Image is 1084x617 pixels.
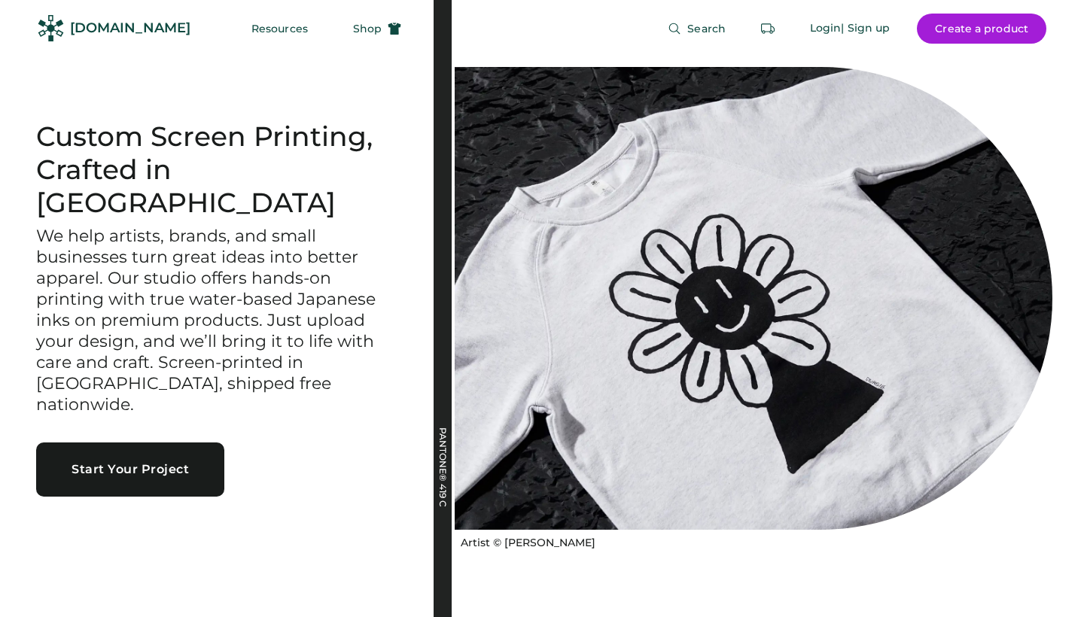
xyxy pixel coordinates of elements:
[753,14,783,44] button: Retrieve an order
[810,21,842,36] div: Login
[461,536,595,551] div: Artist © [PERSON_NAME]
[353,23,382,34] span: Shop
[455,530,595,551] a: Artist © [PERSON_NAME]
[70,19,190,38] div: [DOMAIN_NAME]
[36,226,397,415] h3: We help artists, brands, and small businesses turn great ideas into better apparel. Our studio of...
[36,120,397,220] h1: Custom Screen Printing, Crafted in [GEOGRAPHIC_DATA]
[650,14,744,44] button: Search
[38,15,64,41] img: Rendered Logo - Screens
[687,23,726,34] span: Search
[917,14,1046,44] button: Create a product
[841,21,890,36] div: | Sign up
[233,14,326,44] button: Resources
[438,427,447,578] div: PANTONE® 419 C
[36,442,224,497] button: Start Your Project
[335,14,419,44] button: Shop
